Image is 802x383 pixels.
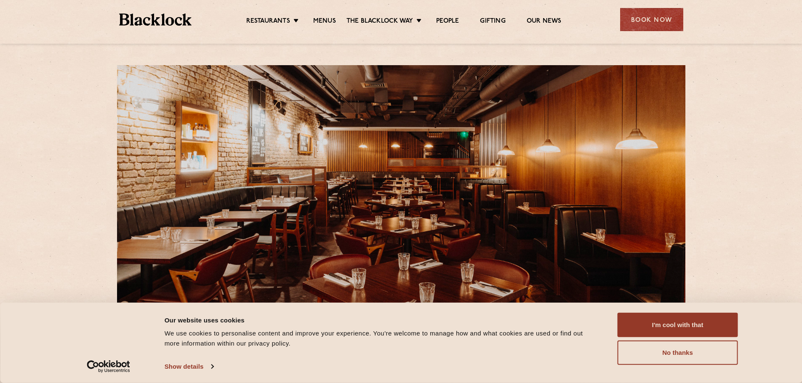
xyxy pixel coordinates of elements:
button: I'm cool with that [618,313,738,337]
div: Our website uses cookies [165,315,599,325]
a: Our News [527,17,562,26]
div: Book Now [620,8,683,31]
a: People [436,17,459,26]
a: The Blacklock Way [346,17,413,26]
a: Gifting [480,17,505,26]
img: BL_Textured_Logo-footer-cropped.svg [119,13,192,26]
a: Menus [313,17,336,26]
a: Show details [165,360,213,373]
div: We use cookies to personalise content and improve your experience. You're welcome to manage how a... [165,328,599,349]
a: Usercentrics Cookiebot - opens in a new window [72,360,145,373]
button: No thanks [618,341,738,365]
a: Restaurants [246,17,290,26]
